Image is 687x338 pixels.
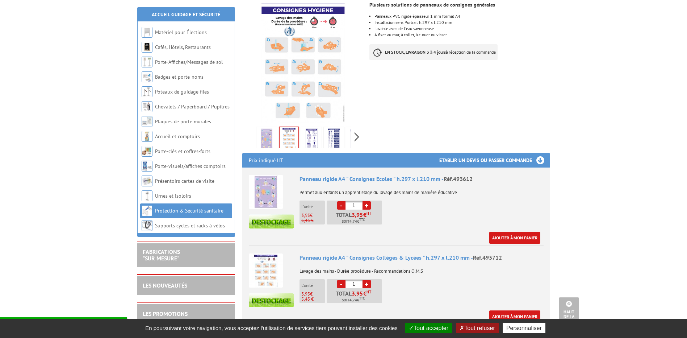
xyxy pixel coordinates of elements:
[342,219,365,224] span: Soit €
[301,212,310,218] span: 3,95
[301,218,325,223] p: 5,45 €
[359,218,365,222] sup: TTC
[142,57,152,67] img: Porte-Affiches/Messages de sol
[155,163,226,169] a: Porte-visuels/affiches comptoirs
[142,42,152,53] img: Cafés, Hôtels, Restaurants
[301,283,325,288] p: L'unité
[242,2,364,124] img: 493712_panneau_rigide_a4_consignes_securite_colleges_lycees.jpg
[299,175,544,183] div: Panneau rigide A4 " Consignes Ecoles " h.297 x l.210 mm -
[363,280,371,288] a: +
[301,204,325,209] p: L'unité
[155,29,207,36] a: Matériel pour Élections
[155,74,204,80] a: Badges et porte-noms
[155,193,191,199] a: Urnes et isoloirs
[155,103,230,110] a: Chevalets / Paperboard / Pupitres
[374,33,550,37] li: A fixer au mur, à coller, à clouer ou visser
[489,310,540,322] a: Ajouter à mon panier
[155,118,211,125] a: Plaques de porte murales
[503,323,545,333] button: Personnaliser (fenêtre modale)
[155,133,200,140] a: Accueil et comptoirs
[328,290,382,303] p: Total
[155,88,209,95] a: Poteaux de guidage files
[473,254,502,261] span: Réf.493712
[349,297,357,303] span: 4,74
[299,185,544,195] p: Permet aux enfants un apprentissage du lavage des mains de manière éducative
[299,253,544,262] div: Panneau rigide A4 " Consignes Collèges & Lycées " h.297 x l.210 mm -
[142,190,152,201] img: Urnes et isoloirs
[249,175,283,209] img: Panneau rigide A4
[143,282,187,289] a: LES NOUVEAUTÉS
[299,264,544,274] p: Lavage des mains - Durée procédure - Recommandations O.M.S
[559,297,579,327] a: Haut de la page
[444,175,473,182] span: Réf.493612
[301,213,325,218] p: €
[152,11,220,18] a: Accueil Guidage et Sécurité
[301,291,310,297] span: 3,95
[142,146,152,157] img: Porte-clés et coffres-forts
[363,290,366,296] span: €
[142,27,152,38] img: Matériel pour Élections
[142,131,152,142] img: Accueil et comptoirs
[155,59,223,65] a: Porte-Affiches/Messages de sol
[363,201,371,210] a: +
[142,176,152,186] img: Présentoirs cartes de visite
[352,290,363,296] span: 3,95
[155,178,214,184] a: Présentoirs cartes de visite
[142,71,152,82] img: Badges et porte-noms
[143,310,188,317] a: LES PROMOTIONS
[301,292,325,297] p: €
[155,207,223,214] a: Protection & Sécurité sanitaire
[337,280,345,288] a: -
[349,219,357,224] span: 4,74
[366,289,371,294] sup: HT
[366,211,371,216] sup: HT
[258,128,275,151] img: 493612_panneau_rigide_a4_consignes_securite_ecoles.jpg
[249,253,283,288] img: Panneau rigide A4
[328,212,382,224] p: Total
[369,44,498,60] p: à réception de la commande
[142,161,152,172] img: Porte-visuels/affiches comptoirs
[280,127,298,150] img: 493712_panneau_rigide_a4_consignes_securite_colleges_lycees.jpg
[303,128,320,151] img: 494012_panneau_rigide_a4_consignes_commerces.jpg
[301,297,325,302] p: 5,45 €
[385,49,446,55] strong: EN STOCK, LIVRAISON 3 à 4 jours
[489,232,540,244] a: Ajouter à mon panier
[142,86,152,97] img: Poteaux de guidage files
[142,101,152,112] img: Chevalets / Paperboard / Pupitres
[353,131,360,143] span: Next
[142,325,401,331] span: En poursuivant votre navigation, vous acceptez l'utilisation de services tiers pouvant installer ...
[249,214,294,228] img: destockage
[155,44,211,50] a: Cafés, Hôtels, Restaurants
[142,205,152,216] img: Protection & Sécurité sanitaire
[359,296,365,300] sup: TTC
[439,153,550,168] h3: Etablir un devis ou passer commande
[142,220,152,231] img: Supports cycles et racks à vélos
[249,153,283,168] p: Prix indiqué HT
[249,293,294,307] img: destockage
[342,297,365,303] span: Soit €
[352,212,363,218] span: 3,95
[369,1,495,8] strong: Plusieurs solutions de panneaux de consignes générales
[142,116,152,127] img: Plaques de porte murales
[363,212,366,218] span: €
[348,128,365,151] img: 494112_panneau_rigide_a4_consignes_erp_collectivites.jpg
[143,248,180,262] a: FABRICATIONS"Sur Mesure"
[155,148,210,154] a: Porte-clés et coffres-forts
[374,14,550,18] p: Panneaux PVC rigide épaisseur 1 mm format A4
[405,323,452,333] button: Tout accepter
[456,323,498,333] button: Tout refuser
[374,20,550,25] li: Installation sens Portrait h.297 x l.210 mm
[374,26,550,31] li: Lavable avec de l'eau savonneuse
[155,222,225,229] a: Supports cycles et racks à vélos
[325,128,343,151] img: 493912_panneau_rigide_a4_consignes_entreprises.jpg
[337,201,345,210] a: -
